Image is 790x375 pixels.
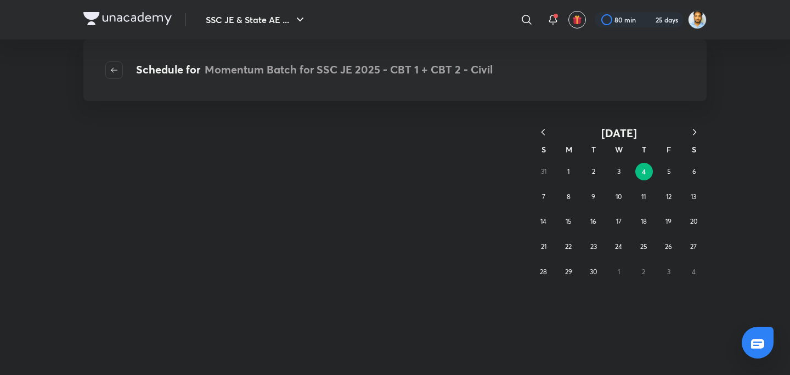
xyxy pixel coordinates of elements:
[540,217,546,225] abbr: September 14, 2025
[568,11,586,29] button: avatar
[610,163,628,180] button: September 3, 2025
[601,126,637,140] span: [DATE]
[572,15,582,25] img: avatar
[665,242,672,251] abbr: September 26, 2025
[665,217,672,225] abbr: September 19, 2025
[535,213,552,230] button: September 14, 2025
[560,188,577,206] button: September 8, 2025
[685,238,702,255] button: September 27, 2025
[616,192,622,201] abbr: September 10, 2025
[542,192,545,201] abbr: September 7, 2025
[83,12,172,28] a: Company Logo
[685,188,702,206] button: September 13, 2025
[560,238,577,255] button: September 22, 2025
[661,163,678,180] button: September 5, 2025
[590,242,597,251] abbr: September 23, 2025
[685,213,702,230] button: September 20, 2025
[635,238,652,255] button: September 25, 2025
[691,192,696,201] abbr: September 13, 2025
[660,238,678,255] button: September 26, 2025
[640,242,647,251] abbr: September 25, 2025
[641,217,647,225] abbr: September 18, 2025
[565,268,572,276] abbr: September 29, 2025
[560,263,577,281] button: September 29, 2025
[642,167,646,176] abbr: September 4, 2025
[567,192,571,201] abbr: September 8, 2025
[610,188,628,206] button: September 10, 2025
[535,263,552,281] button: September 28, 2025
[535,238,552,255] button: September 21, 2025
[555,126,682,140] button: [DATE]
[610,213,628,230] button: September 17, 2025
[585,213,602,230] button: September 16, 2025
[642,144,646,155] abbr: Thursday
[83,12,172,25] img: Company Logo
[635,188,652,206] button: September 11, 2025
[690,217,697,225] abbr: September 20, 2025
[585,188,602,206] button: September 9, 2025
[615,144,623,155] abbr: Wednesday
[566,217,572,225] abbr: September 15, 2025
[199,9,313,31] button: SSC JE & State AE ...
[667,167,671,175] abbr: September 5, 2025
[660,213,678,230] button: September 19, 2025
[590,217,596,225] abbr: September 16, 2025
[541,144,546,155] abbr: Sunday
[565,242,572,251] abbr: September 22, 2025
[560,213,577,230] button: September 15, 2025
[585,238,602,255] button: September 23, 2025
[205,62,493,77] span: Momentum Batch for SSC JE 2025 - CBT 1 + CBT 2 - Civil
[685,163,703,180] button: September 6, 2025
[692,167,696,175] abbr: September 6, 2025
[566,144,572,155] abbr: Monday
[615,242,622,251] abbr: September 24, 2025
[641,192,646,201] abbr: September 11, 2025
[610,238,628,255] button: September 24, 2025
[635,163,653,180] button: September 4, 2025
[136,61,493,79] h4: Schedule for
[592,167,595,175] abbr: September 2, 2025
[541,242,546,251] abbr: September 21, 2025
[635,213,652,230] button: September 18, 2025
[692,144,696,155] abbr: Saturday
[585,163,602,180] button: September 2, 2025
[567,167,569,175] abbr: September 1, 2025
[667,144,671,155] abbr: Friday
[560,163,577,180] button: September 1, 2025
[590,268,597,276] abbr: September 30, 2025
[617,167,620,175] abbr: September 3, 2025
[660,188,678,206] button: September 12, 2025
[585,263,602,281] button: September 30, 2025
[666,192,672,201] abbr: September 12, 2025
[690,242,697,251] abbr: September 27, 2025
[591,144,596,155] abbr: Tuesday
[616,217,622,225] abbr: September 17, 2025
[642,14,653,25] img: streak
[540,268,547,276] abbr: September 28, 2025
[535,188,552,206] button: September 7, 2025
[688,10,707,29] img: Kunal Pradeep
[591,192,595,201] abbr: September 9, 2025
